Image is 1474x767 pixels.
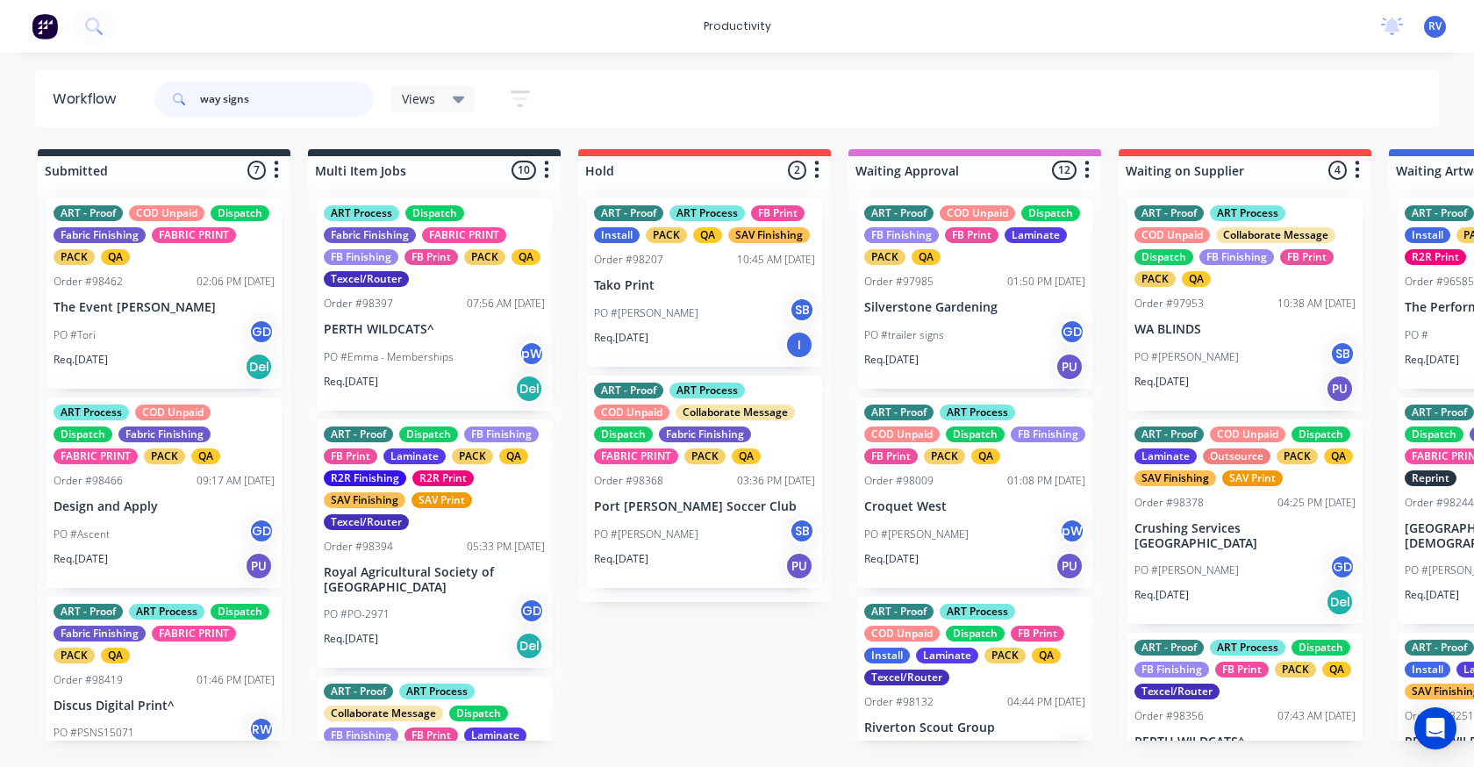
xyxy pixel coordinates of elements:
div: PACK [1277,448,1318,464]
div: Order #98368 [594,473,663,489]
div: ART - ProofART ProcessCOD UnpaidCollaborate MessageDispatchFB FinishingFB PrintPACKQAOrder #97953... [1127,198,1363,411]
div: Fabric Finishing [54,626,146,642]
div: QA [1324,448,1353,464]
div: 01:46 PM [DATE] [197,672,275,688]
div: 04:25 PM [DATE] [1277,495,1356,511]
div: Dispatch [1021,205,1080,221]
div: FB Finishing [864,227,939,243]
div: ART - Proof [324,684,393,699]
div: PACK [924,448,965,464]
div: FB Print [864,448,918,464]
div: PU [1055,353,1084,381]
div: ART - Proof [1405,405,1474,420]
div: GD [1059,738,1085,764]
div: QA [912,249,941,265]
p: Design and Apply [54,499,275,514]
div: GD [519,598,545,624]
div: Dispatch [1134,249,1193,265]
div: Install [864,648,910,663]
div: Fabric Finishing [54,227,146,243]
div: 07:43 AM [DATE] [1277,708,1356,724]
div: Texcel/Router [864,670,949,685]
div: PACK [144,448,185,464]
div: ART Process [669,383,745,398]
div: FB Print [1011,626,1064,642]
div: QA [512,249,540,265]
div: R2R Print [412,470,474,486]
div: ART Process [669,205,745,221]
div: Order #98207 [594,252,663,268]
div: Dispatch [449,706,508,721]
p: PO #PSNS15071 [54,725,134,741]
div: Order #98394 [324,539,393,555]
p: Req. [DATE] [594,330,648,346]
p: Req. [DATE] [1134,374,1189,390]
p: Royal Agricultural Society of [GEOGRAPHIC_DATA] [324,565,545,595]
div: 07:56 AM [DATE] [467,296,545,312]
div: 10:38 AM [DATE] [1277,296,1356,312]
div: PU [245,552,273,580]
div: COD Unpaid [864,427,940,442]
div: Order #98132 [864,694,934,710]
div: ART ProcessDispatchFabric FinishingFABRIC PRINTFB FinishingFB PrintPACKQATexcel/RouterOrder #9839... [317,198,552,411]
div: PACK [646,227,687,243]
div: Dispatch [405,205,464,221]
div: ART Process [54,405,129,420]
div: ART - Proof [324,427,393,442]
div: ART Process [324,205,399,221]
div: Order #98466 [54,473,123,489]
img: Factory [32,13,58,39]
div: Texcel/Router [324,271,409,287]
div: ART - Proof [1134,205,1204,221]
div: FB Print [1215,662,1269,677]
div: Order #98244 [1405,495,1474,511]
div: ART - Proof [1405,205,1474,221]
div: SAV Finishing [1134,470,1216,486]
div: Del [515,375,543,403]
p: Req. [DATE] [864,551,919,567]
div: COD Unpaid [1210,427,1285,442]
div: FB Finishing [1011,427,1085,442]
div: SB [789,297,815,323]
div: PACK [684,448,726,464]
div: FB Print [1280,249,1334,265]
div: Outsource [1203,448,1270,464]
div: FABRIC PRINT [54,448,138,464]
div: ART - Proof [594,383,663,398]
div: Install [1405,662,1450,677]
div: Order #98397 [324,296,393,312]
div: PU [1055,552,1084,580]
div: 03:36 PM [DATE] [737,473,815,489]
div: FB Print [404,728,458,743]
div: ART - ProofART ProcessFB PrintInstallPACKQASAV FinishingOrder #9820710:45 AM [DATE]Tako PrintPO #... [587,198,822,367]
div: Dispatch [946,626,1005,642]
div: 02:06 PM [DATE] [197,274,275,290]
div: Collaborate Message [1216,227,1335,243]
div: ART - Proof [1134,640,1204,656]
div: ART - ProofCOD UnpaidDispatchFabric FinishingFABRIC PRINTPACKQAOrder #9846202:06 PM [DATE]The Eve... [47,198,282,389]
div: QA [499,448,528,464]
p: PO #[PERSON_NAME] [864,527,969,542]
div: QA [101,648,130,663]
div: ART - Proof [54,604,123,620]
div: productivity [695,13,780,39]
div: 01:08 PM [DATE] [1007,473,1085,489]
p: Crushing Services [GEOGRAPHIC_DATA] [1134,521,1356,551]
p: PO #PO-2971 [324,606,390,622]
div: PACK [864,249,905,265]
div: QA [101,249,130,265]
div: ART Process [940,604,1015,620]
p: Silverstone Gardening [864,300,1085,315]
div: pW [519,340,545,367]
div: FB Finishing [464,427,539,442]
div: Dispatch [399,427,458,442]
div: Fabric Finishing [659,427,751,442]
div: ART Process [1210,640,1285,656]
div: 05:33 PM [DATE] [467,539,545,555]
div: GD [248,518,275,544]
div: QA [971,448,1000,464]
p: Req. [DATE] [1405,352,1459,368]
div: COD Unpaid [594,405,669,420]
div: GD [1059,319,1085,345]
div: Fabric Finishing [118,427,211,442]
